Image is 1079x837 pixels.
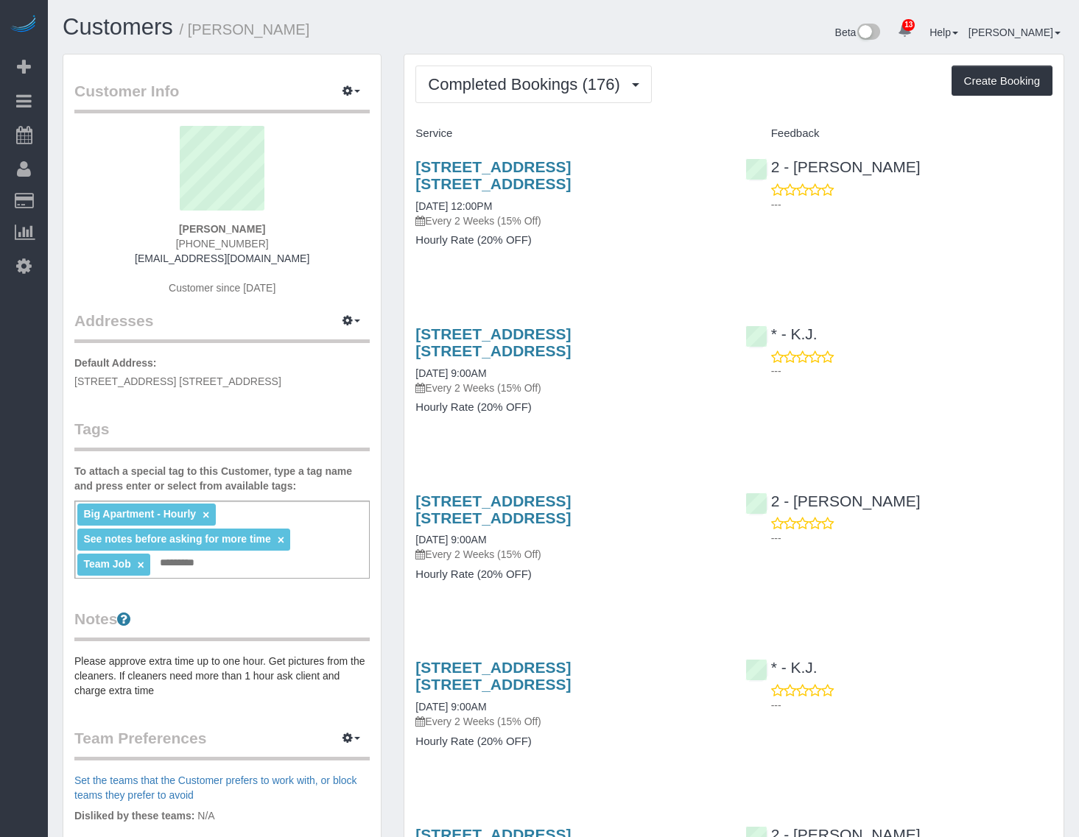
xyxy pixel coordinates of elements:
[74,727,370,760] legend: Team Preferences
[415,158,571,192] a: [STREET_ADDRESS] [STREET_ADDRESS]
[415,213,723,228] p: Every 2 Weeks (15% Off)
[771,197,1052,212] p: ---
[771,698,1052,713] p: ---
[415,735,723,748] h4: Hourly Rate (20% OFF)
[415,127,723,140] h4: Service
[771,531,1052,545] p: ---
[74,608,370,641] legend: Notes
[180,21,310,38] small: / [PERSON_NAME]
[415,534,486,545] a: [DATE] 9:00AM
[415,325,571,359] a: [STREET_ADDRESS] [STREET_ADDRESS]
[83,508,196,520] span: Big Apartment - Hourly
[745,325,818,342] a: * - K.J.
[856,24,880,43] img: New interface
[74,418,370,451] legend: Tags
[74,80,370,113] legend: Customer Info
[929,27,958,38] a: Help
[83,533,270,545] span: See notes before asking for more time
[771,364,1052,378] p: ---
[902,19,915,31] span: 13
[415,66,652,103] button: Completed Bookings (176)
[745,158,921,175] a: 2 - [PERSON_NAME]
[9,15,38,35] img: Automaid Logo
[197,810,214,822] span: N/A
[74,808,194,823] label: Disliked by these teams:
[138,559,144,571] a: ×
[415,234,723,247] h4: Hourly Rate (20% OFF)
[74,375,281,387] span: [STREET_ADDRESS] [STREET_ADDRESS]
[745,492,921,509] a: 2 - [PERSON_NAME]
[415,381,723,395] p: Every 2 Weeks (15% Off)
[415,492,571,526] a: [STREET_ADDRESS] [STREET_ADDRESS]
[179,223,265,235] strong: [PERSON_NAME]
[952,66,1052,96] button: Create Booking
[890,15,919,47] a: 13
[415,401,723,414] h4: Hourly Rate (20% OFF)
[428,75,627,93] span: Completed Bookings (176)
[278,534,284,546] a: ×
[415,367,486,379] a: [DATE] 9:00AM
[63,14,173,40] a: Customers
[415,200,492,212] a: [DATE] 12:00PM
[415,568,723,581] h4: Hourly Rate (20% OFF)
[135,252,309,264] a: [EMAIL_ADDRESS][DOMAIN_NAME]
[169,282,275,294] span: Customer since [DATE]
[74,356,157,370] label: Default Address:
[74,464,370,493] label: To attach a special tag to this Customer, type a tag name and press enter or select from availabl...
[415,714,723,729] p: Every 2 Weeks (15% Off)
[745,659,818,676] a: * - K.J.
[415,659,571,693] a: [STREET_ADDRESS] [STREET_ADDRESS]
[203,509,209,521] a: ×
[835,27,881,38] a: Beta
[74,654,370,698] pre: Please approve extra time up to one hour. Get pictures from the cleaners. If cleaners need more t...
[83,558,130,570] span: Team Job
[415,547,723,562] p: Every 2 Weeks (15% Off)
[969,27,1061,38] a: [PERSON_NAME]
[415,701,486,713] a: [DATE] 9:00AM
[745,127,1052,140] h4: Feedback
[74,774,357,801] a: Set the teams that the Customer prefers to work with, or block teams they prefer to avoid
[176,238,269,250] span: [PHONE_NUMBER]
